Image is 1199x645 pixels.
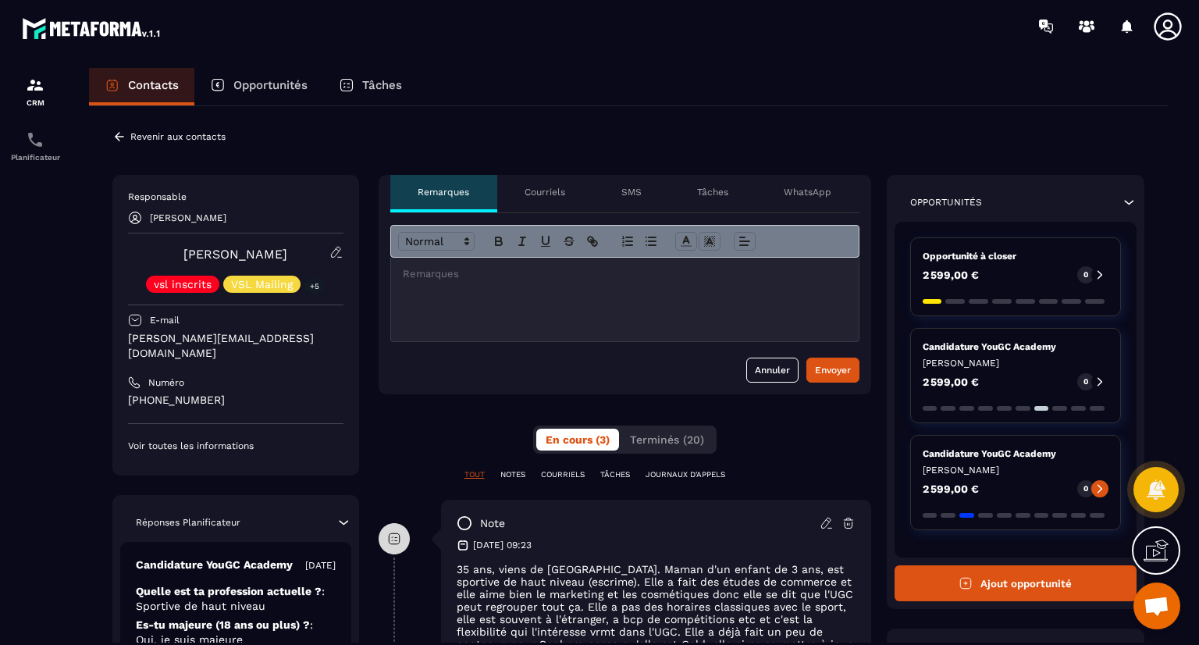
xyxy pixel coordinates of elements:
[500,469,525,480] p: NOTES
[323,68,418,105] a: Tâches
[194,68,323,105] a: Opportunités
[128,440,343,452] p: Voir toutes les informations
[4,98,66,107] p: CRM
[815,362,851,378] div: Envoyer
[1133,583,1180,629] div: Ouvrir le chat
[136,584,336,614] p: Quelle est ta profession actuelle ?
[536,429,619,451] button: En cours (3)
[923,464,1109,476] p: [PERSON_NAME]
[630,433,704,446] span: Terminés (20)
[923,357,1109,369] p: [PERSON_NAME]
[923,483,979,494] p: 2 599,00 €
[154,279,212,290] p: vsl inscrits
[621,186,642,198] p: SMS
[128,331,343,361] p: [PERSON_NAME][EMAIL_ADDRESS][DOMAIN_NAME]
[231,279,293,290] p: VSL Mailing
[923,376,979,387] p: 2 599,00 €
[22,14,162,42] img: logo
[784,186,831,198] p: WhatsApp
[89,68,194,105] a: Contacts
[910,196,982,208] p: Opportunités
[136,558,293,572] p: Candidature YouGC Academy
[895,565,1137,601] button: Ajout opportunité
[150,314,180,326] p: E-mail
[923,269,979,280] p: 2 599,00 €
[525,186,565,198] p: Courriels
[418,186,469,198] p: Remarques
[473,539,532,551] p: [DATE] 09:23
[128,191,343,203] p: Responsable
[546,433,610,446] span: En cours (3)
[305,559,336,572] p: [DATE]
[646,469,725,480] p: JOURNAUX D'APPELS
[600,469,630,480] p: TÂCHES
[150,212,226,223] p: [PERSON_NAME]
[362,78,402,92] p: Tâches
[1083,269,1088,280] p: 0
[304,278,325,294] p: +5
[697,186,728,198] p: Tâches
[4,64,66,119] a: formationformationCRM
[806,358,859,383] button: Envoyer
[128,393,343,408] p: [PHONE_NUMBER]
[464,469,485,480] p: TOUT
[480,516,505,531] p: note
[130,131,226,142] p: Revenir aux contacts
[923,447,1109,460] p: Candidature YouGC Academy
[746,358,799,383] button: Annuler
[128,78,179,92] p: Contacts
[26,130,44,149] img: scheduler
[26,76,44,94] img: formation
[233,78,308,92] p: Opportunités
[148,376,184,389] p: Numéro
[1083,483,1088,494] p: 0
[1083,376,1088,387] p: 0
[4,153,66,162] p: Planificateur
[541,469,585,480] p: COURRIELS
[183,247,287,262] a: [PERSON_NAME]
[923,250,1109,262] p: Opportunité à closer
[923,340,1109,353] p: Candidature YouGC Academy
[4,119,66,173] a: schedulerschedulerPlanificateur
[621,429,713,451] button: Terminés (20)
[136,516,240,529] p: Réponses Planificateur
